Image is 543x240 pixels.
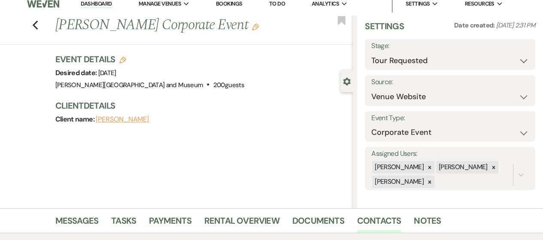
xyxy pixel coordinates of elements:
span: Desired date: [55,68,98,77]
a: Notes [414,214,441,233]
span: [DATE] 2:31 PM [496,21,535,30]
span: Date created: [454,21,496,30]
a: Documents [292,214,344,233]
h3: Client Details [55,100,345,112]
a: Contacts [357,214,401,233]
a: Messages [55,214,99,233]
label: Stage: [371,40,529,52]
a: Payments [149,214,191,233]
h3: Settings [365,20,404,39]
div: [PERSON_NAME] [372,176,425,188]
h3: Event Details [55,53,244,65]
div: [PERSON_NAME] [436,161,489,173]
span: Client name: [55,115,96,124]
span: 200 guests [213,81,244,89]
h1: [PERSON_NAME] Corporate Event [55,15,290,36]
label: Source: [371,76,529,88]
button: Edit [252,23,259,30]
label: Event Type: [371,112,529,125]
div: [PERSON_NAME] [372,161,425,173]
a: Tasks [111,214,136,233]
button: Close lead details [343,77,351,85]
label: Assigned Users: [371,148,529,160]
button: [PERSON_NAME] [96,116,149,123]
span: [DATE] [98,69,116,77]
span: [PERSON_NAME][GEOGRAPHIC_DATA] and Museum [55,81,203,89]
a: Rental Overview [204,214,279,233]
